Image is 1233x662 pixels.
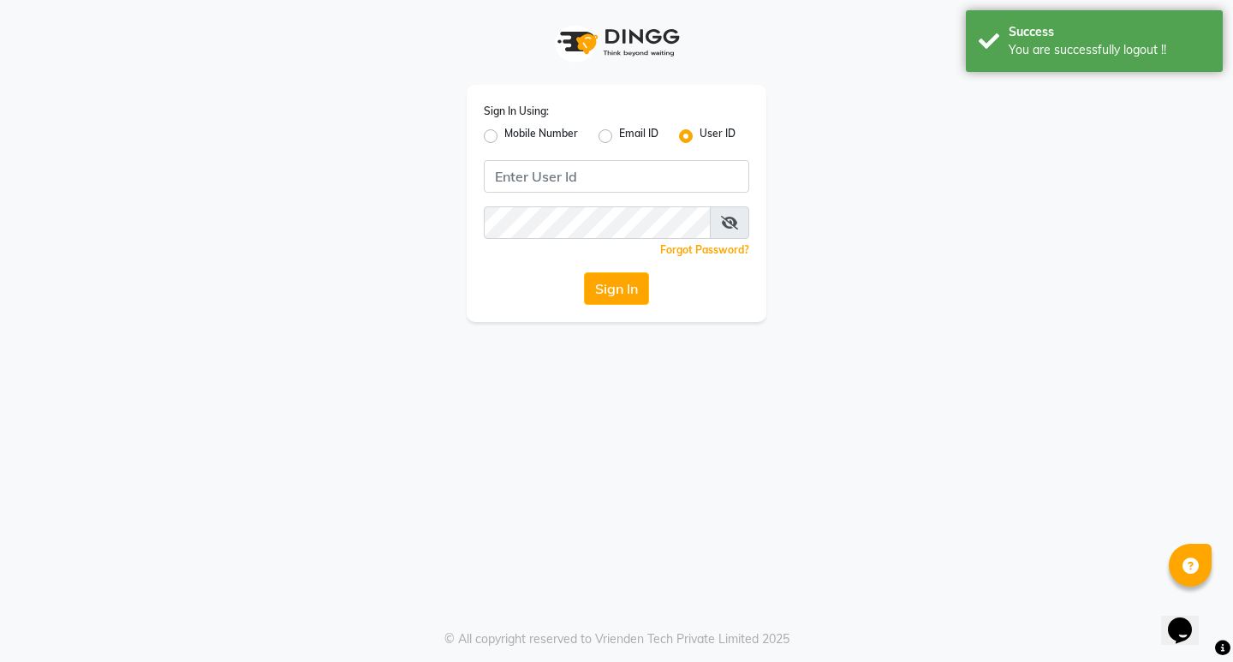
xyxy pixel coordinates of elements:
[584,272,649,305] button: Sign In
[660,243,749,256] a: Forgot Password?
[504,126,578,146] label: Mobile Number
[484,160,749,193] input: Username
[484,104,549,119] label: Sign In Using:
[484,206,711,239] input: Username
[1009,41,1210,59] div: You are successfully logout !!
[548,17,685,68] img: logo1.svg
[700,126,736,146] label: User ID
[619,126,658,146] label: Email ID
[1009,23,1210,41] div: Success
[1161,593,1216,645] iframe: chat widget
